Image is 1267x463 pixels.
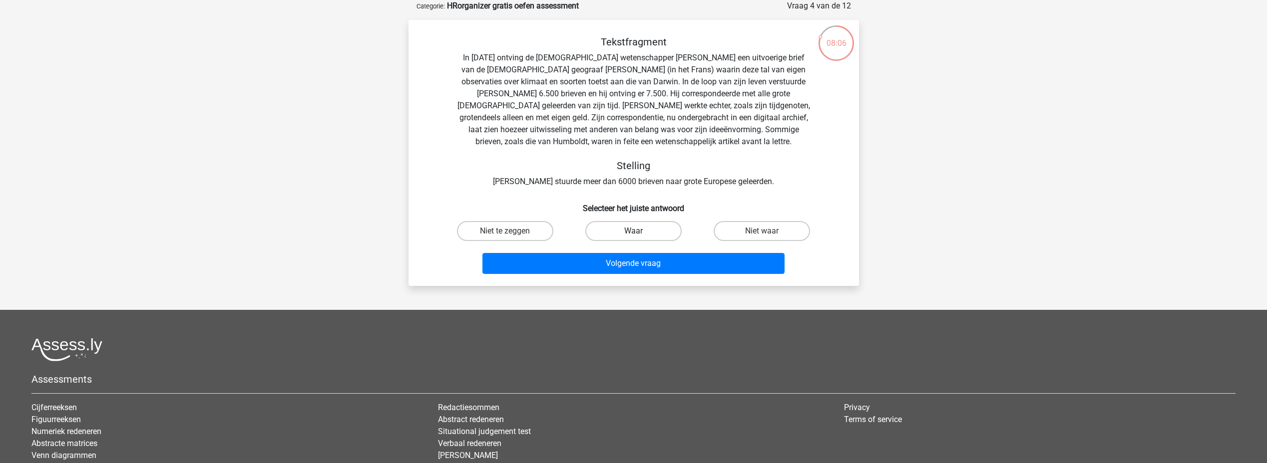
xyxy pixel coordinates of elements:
a: Cijferreeksen [31,403,77,412]
a: Situational judgement test [438,427,531,436]
img: Assessly logo [31,338,102,361]
a: Abstracte matrices [31,439,97,448]
a: Figuurreeksen [31,415,81,424]
h5: Tekstfragment [456,36,811,48]
h5: Assessments [31,373,1236,385]
h5: Stelling [456,160,811,172]
label: Waar [585,221,682,241]
small: Categorie: [417,2,445,10]
a: Abstract redeneren [438,415,504,424]
a: Terms of service [844,415,902,424]
a: Numeriek redeneren [31,427,101,436]
strong: HRorganizer gratis oefen assessment [447,1,579,10]
a: Verbaal redeneren [438,439,501,448]
a: [PERSON_NAME] [438,451,498,460]
a: Privacy [844,403,870,412]
button: Volgende vraag [482,253,785,274]
div: 08:06 [818,24,855,49]
h6: Selecteer het juiste antwoord [424,196,843,213]
a: Redactiesommen [438,403,499,412]
label: Niet waar [714,221,810,241]
label: Niet te zeggen [457,221,553,241]
a: Venn diagrammen [31,451,96,460]
div: In [DATE] ontving de [DEMOGRAPHIC_DATA] wetenschapper [PERSON_NAME] een uitvoerige brief van de [... [424,36,843,188]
